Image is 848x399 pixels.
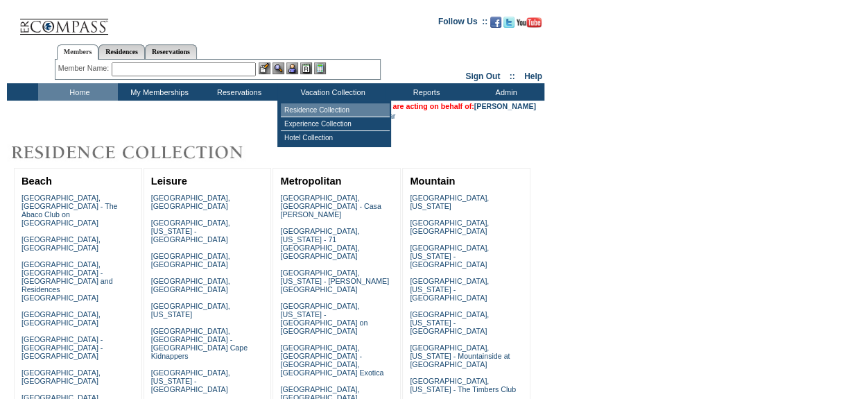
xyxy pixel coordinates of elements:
td: Experience Collection [281,117,390,131]
a: [GEOGRAPHIC_DATA], [GEOGRAPHIC_DATA] - [GEOGRAPHIC_DATA] and Residences [GEOGRAPHIC_DATA] [21,260,113,302]
a: [GEOGRAPHIC_DATA], [US_STATE] - [GEOGRAPHIC_DATA] [410,244,489,269]
a: [GEOGRAPHIC_DATA], [US_STATE] [151,302,230,319]
a: Follow us on Twitter [503,21,514,29]
a: [GEOGRAPHIC_DATA], [US_STATE] - 71 [GEOGRAPHIC_DATA], [GEOGRAPHIC_DATA] [280,227,359,260]
a: Beach [21,176,52,187]
img: b_edit.gif [259,62,270,74]
a: [GEOGRAPHIC_DATA], [US_STATE] [410,194,489,210]
img: Impersonate [286,62,298,74]
a: [GEOGRAPHIC_DATA], [GEOGRAPHIC_DATA] [151,252,230,269]
a: [GEOGRAPHIC_DATA], [GEOGRAPHIC_DATA] [21,235,101,252]
a: [GEOGRAPHIC_DATA], [GEOGRAPHIC_DATA] [410,219,489,235]
a: [GEOGRAPHIC_DATA], [GEOGRAPHIC_DATA] [21,368,101,385]
a: Become our fan on Facebook [490,21,501,29]
a: Subscribe to our YouTube Channel [517,21,542,29]
span: You are acting on behalf of: [377,102,536,110]
a: [GEOGRAPHIC_DATA] - [GEOGRAPHIC_DATA] - [GEOGRAPHIC_DATA] [21,335,103,360]
a: [GEOGRAPHIC_DATA], [US_STATE] - [PERSON_NAME][GEOGRAPHIC_DATA] [280,269,389,294]
a: [GEOGRAPHIC_DATA], [GEOGRAPHIC_DATA] [151,194,230,210]
a: Mountain [410,176,455,187]
a: [GEOGRAPHIC_DATA], [US_STATE] - [GEOGRAPHIC_DATA] on [GEOGRAPHIC_DATA] [280,302,367,335]
a: Leisure [151,176,187,187]
td: Residence Collection [281,103,390,117]
td: Admin [465,83,544,101]
td: Reports [385,83,465,101]
a: [GEOGRAPHIC_DATA], [US_STATE] - The Timbers Club [410,377,516,393]
img: Destinations by Exclusive Resorts [7,139,277,167]
a: Help [524,71,542,81]
img: Compass Home [19,7,109,35]
a: [GEOGRAPHIC_DATA], [US_STATE] - [GEOGRAPHIC_DATA] [151,219,230,244]
a: [GEOGRAPHIC_DATA], [GEOGRAPHIC_DATA] - The Abaco Club on [GEOGRAPHIC_DATA] [21,194,118,227]
a: Metropolitan [280,176,341,187]
a: Residences [98,44,145,59]
a: [GEOGRAPHIC_DATA], [GEOGRAPHIC_DATA] - [GEOGRAPHIC_DATA] Cape Kidnappers [151,327,248,360]
a: [GEOGRAPHIC_DATA], [GEOGRAPHIC_DATA] - Casa [PERSON_NAME] [280,194,381,219]
img: View [272,62,284,74]
td: Vacation Collection [277,83,385,101]
a: Reservations [145,44,197,59]
img: Follow us on Twitter [503,17,514,28]
a: [PERSON_NAME] [474,102,536,110]
span: :: [510,71,515,81]
td: Reservations [198,83,277,101]
img: Subscribe to our YouTube Channel [517,17,542,28]
a: [GEOGRAPHIC_DATA], [GEOGRAPHIC_DATA] [21,310,101,327]
a: [GEOGRAPHIC_DATA], [GEOGRAPHIC_DATA] [151,277,230,294]
a: Members [57,44,99,60]
img: Become our fan on Facebook [490,17,501,28]
a: [GEOGRAPHIC_DATA], [US_STATE] - [GEOGRAPHIC_DATA] [410,310,489,335]
td: My Memberships [118,83,198,101]
a: [GEOGRAPHIC_DATA], [GEOGRAPHIC_DATA] - [GEOGRAPHIC_DATA], [GEOGRAPHIC_DATA] Exotica [280,343,383,377]
td: Hotel Collection [281,131,390,144]
img: i.gif [7,21,18,22]
td: Home [38,83,118,101]
a: Sign Out [465,71,500,81]
a: [GEOGRAPHIC_DATA], [US_STATE] - [GEOGRAPHIC_DATA] [410,277,489,302]
a: [GEOGRAPHIC_DATA], [US_STATE] - Mountainside at [GEOGRAPHIC_DATA] [410,343,510,368]
img: Reservations [300,62,312,74]
a: [GEOGRAPHIC_DATA], [US_STATE] - [GEOGRAPHIC_DATA] [151,368,230,393]
td: Follow Us :: [438,15,487,32]
div: Member Name: [58,62,112,74]
img: b_calculator.gif [314,62,326,74]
